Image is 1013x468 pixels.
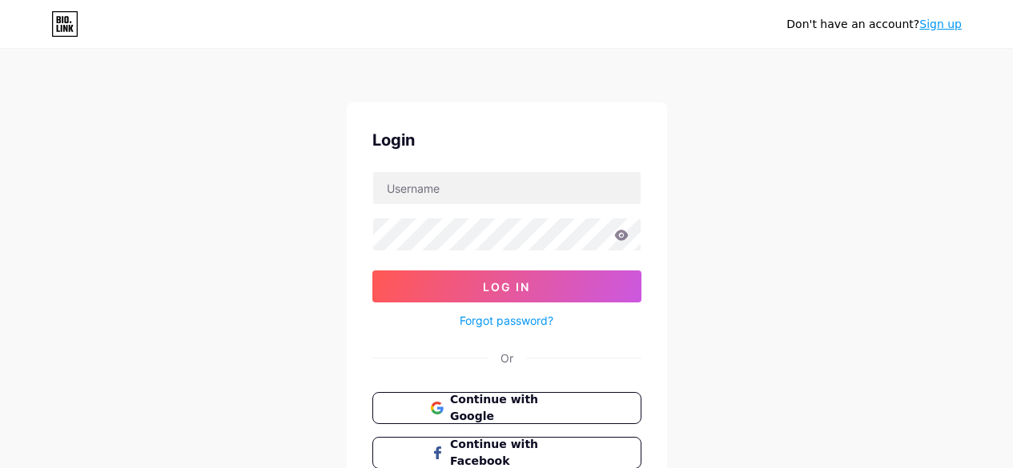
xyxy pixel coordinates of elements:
div: Don't have an account? [786,16,962,33]
span: Log In [483,280,530,294]
input: Username [373,172,641,204]
button: Continue with Google [372,392,641,424]
span: Continue with Google [450,391,582,425]
a: Forgot password? [460,312,553,329]
div: Or [500,350,513,366]
a: Sign up [919,18,962,30]
div: Login [372,128,641,152]
button: Log In [372,270,641,302]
